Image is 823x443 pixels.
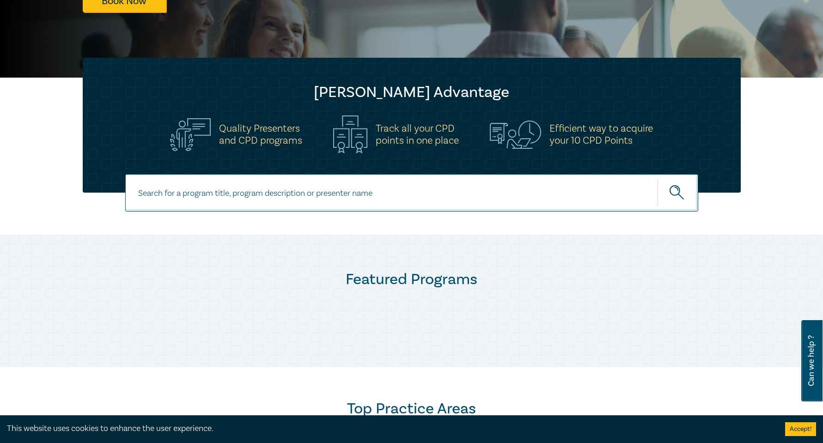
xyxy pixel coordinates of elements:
button: Accept cookies [785,422,816,436]
h5: Track all your CPD points in one place [376,122,459,146]
img: Quality Presenters<br>and CPD programs [170,118,211,151]
h5: Quality Presenters and CPD programs [219,122,302,146]
div: This website uses cookies to enhance the user experience. [7,423,771,435]
h2: Featured Programs [83,270,741,289]
span: Can we help ? [807,326,816,396]
img: Track all your CPD<br>points in one place [333,115,367,153]
h5: Efficient way to acquire your 10 CPD Points [549,122,653,146]
img: Efficient way to acquire<br>your 10 CPD Points [490,121,541,148]
h2: [PERSON_NAME] Advantage [101,83,722,102]
h2: Top Practice Areas [83,400,741,418]
input: Search for a program title, program description or presenter name [125,174,698,212]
